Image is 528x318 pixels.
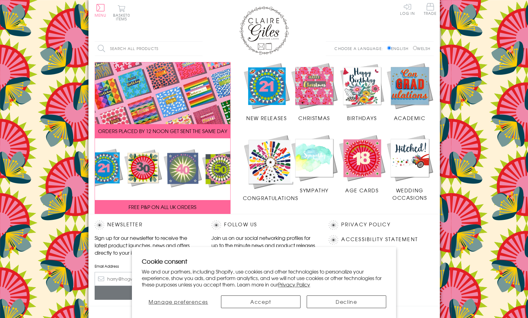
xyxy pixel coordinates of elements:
span: Congratulations [243,194,298,202]
span: Manage preferences [149,298,208,305]
span: Trade [424,3,437,15]
button: Decline [307,295,386,308]
h2: Follow Us [211,220,316,230]
p: We and our partners, including Shopify, use cookies and other technologies to personalize your ex... [142,268,386,287]
span: Christmas [298,114,330,122]
input: harry@hogwarts.edu [95,272,199,286]
span: Wedding Occasions [392,186,427,201]
a: Privacy Policy [341,220,390,229]
a: Academic [386,62,434,122]
span: Age Cards [345,186,379,194]
a: Wedding Occasions [386,134,434,201]
input: Search [196,42,203,56]
h2: Cookie consent [142,257,386,266]
span: Academic [394,114,426,122]
p: Join us on our social networking profiles for up to the minute news and product releases the mome... [211,234,316,256]
a: Christmas [290,62,338,122]
a: Privacy Policy [278,281,310,288]
p: Choose a language: [334,46,386,51]
a: Accessibility Statement [341,235,418,244]
input: Search all products [95,42,203,56]
h2: Newsletter [95,220,199,230]
span: Sympathy [300,186,329,194]
label: Welsh [413,46,431,51]
button: Accept [221,295,301,308]
a: Congratulations [243,134,298,202]
p: Sign up for our newsletter to receive the latest product launches, news and offers directly to yo... [95,234,199,256]
input: Welsh [413,46,417,50]
span: 0 items [116,12,130,22]
a: Age Cards [338,134,386,194]
span: FREE P&P ON ALL UK ORDERS [129,203,196,211]
a: Birthdays [338,62,386,122]
button: Menu [95,4,107,17]
label: English [387,46,411,51]
a: Sympathy [290,134,338,194]
label: Email Address [95,263,199,269]
span: Menu [95,12,107,18]
input: Subscribe [95,286,199,300]
a: Log In [400,3,415,15]
span: New Releases [246,114,287,122]
button: Manage preferences [142,295,215,308]
a: New Releases [243,62,291,122]
span: Birthdays [347,114,377,122]
input: English [387,46,391,50]
img: Claire Giles Greetings Cards [239,6,289,55]
span: ORDERS PLACED BY 12 NOON GET SENT THE SAME DAY [98,127,227,135]
a: Trade [424,3,437,16]
button: Basket0 items [113,5,130,21]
